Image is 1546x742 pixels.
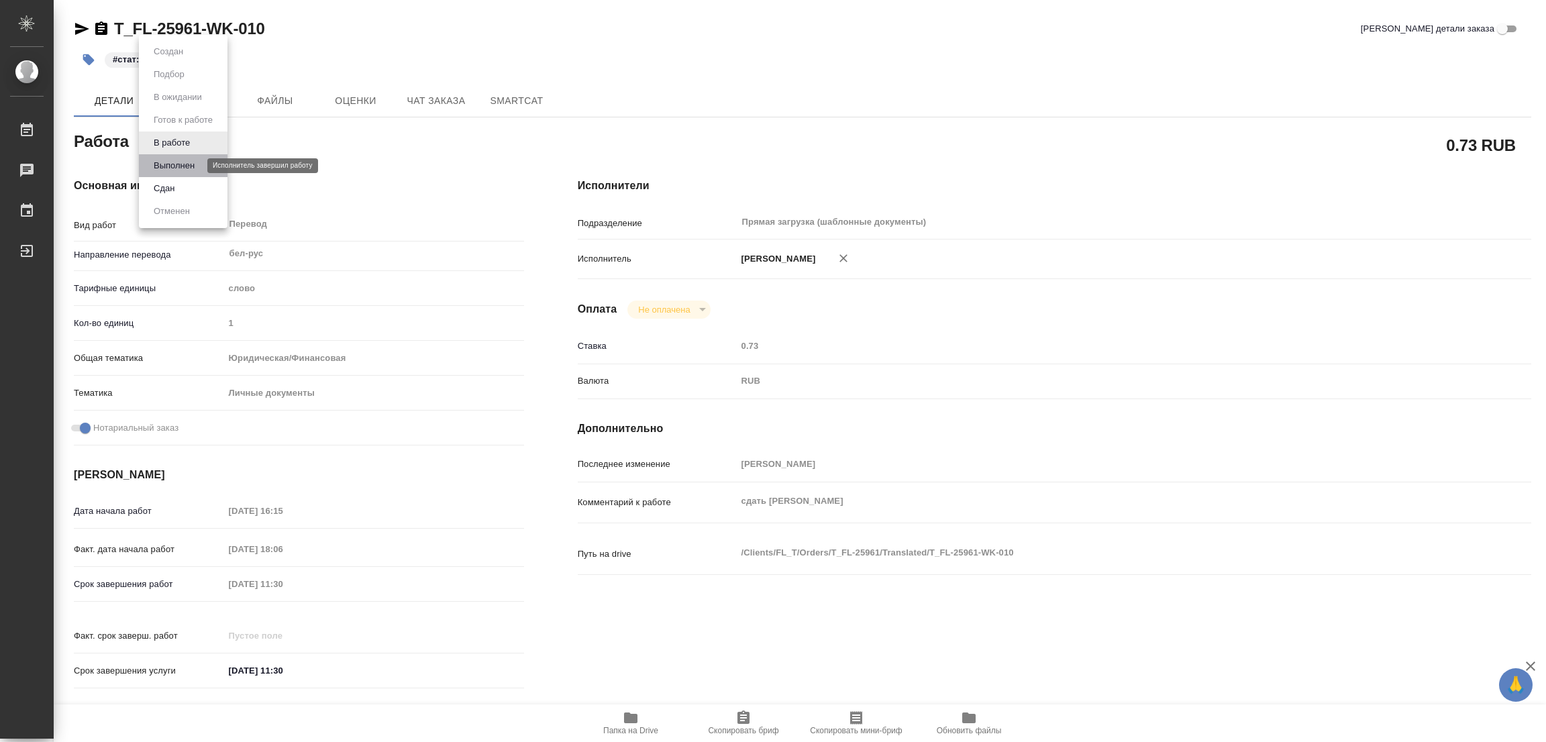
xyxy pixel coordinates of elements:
button: В ожидании [150,90,206,105]
button: Создан [150,44,187,59]
button: Выполнен [150,158,199,173]
button: Подбор [150,67,189,82]
button: Отменен [150,204,194,219]
button: Готов к работе [150,113,217,127]
button: Сдан [150,181,178,196]
button: В работе [150,136,194,150]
